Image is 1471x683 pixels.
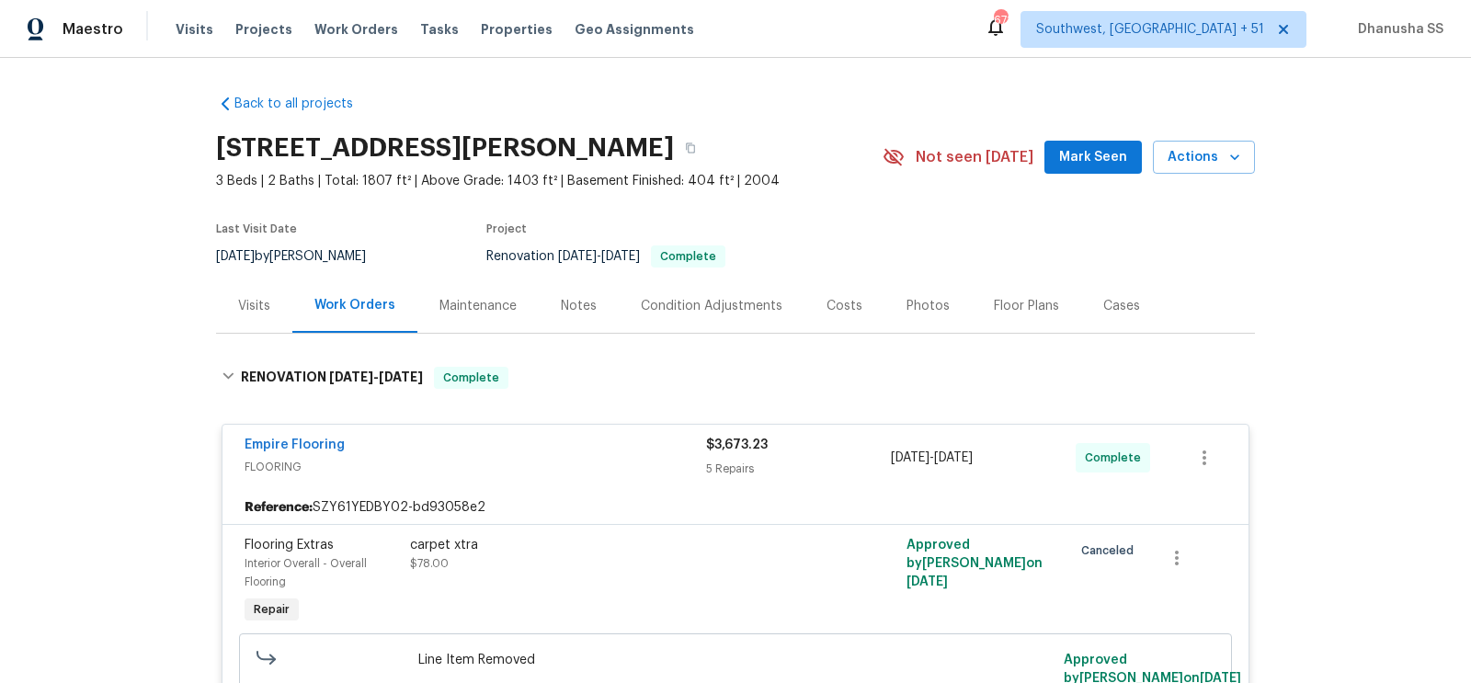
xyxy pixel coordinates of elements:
[1351,20,1443,39] span: Dhanusha SS
[216,172,883,190] span: 3 Beds | 2 Baths | Total: 1807 ft² | Above Grade: 1403 ft² | Basement Finished: 404 ft² | 2004
[486,250,725,263] span: Renovation
[329,370,373,383] span: [DATE]
[216,250,255,263] span: [DATE]
[436,369,507,387] span: Complete
[216,348,1255,407] div: RENOVATION [DATE]-[DATE]Complete
[706,460,891,478] div: 5 Repairs
[418,651,1054,669] span: Line Item Removed
[1168,146,1240,169] span: Actions
[235,20,292,39] span: Projects
[641,297,782,315] div: Condition Adjustments
[246,600,297,619] span: Repair
[63,20,123,39] span: Maestro
[1153,141,1255,175] button: Actions
[216,139,674,157] h2: [STREET_ADDRESS][PERSON_NAME]
[238,297,270,315] div: Visits
[1085,449,1148,467] span: Complete
[329,370,423,383] span: -
[314,296,395,314] div: Work Orders
[439,297,517,315] div: Maintenance
[245,539,334,552] span: Flooring Extras
[934,451,973,464] span: [DATE]
[653,251,724,262] span: Complete
[481,20,553,39] span: Properties
[216,95,393,113] a: Back to all projects
[176,20,213,39] span: Visits
[245,458,706,476] span: FLOORING
[486,223,527,234] span: Project
[245,438,345,451] a: Empire Flooring
[916,148,1033,166] span: Not seen [DATE]
[1059,146,1127,169] span: Mark Seen
[1081,541,1141,560] span: Canceled
[601,250,640,263] span: [DATE]
[994,11,1007,29] div: 671
[891,451,929,464] span: [DATE]
[245,558,367,587] span: Interior Overall - Overall Flooring
[827,297,862,315] div: Costs
[420,23,459,36] span: Tasks
[216,245,388,268] div: by [PERSON_NAME]
[907,539,1043,588] span: Approved by [PERSON_NAME] on
[674,131,707,165] button: Copy Address
[1036,20,1264,39] span: Southwest, [GEOGRAPHIC_DATA] + 51
[1044,141,1142,175] button: Mark Seen
[561,297,597,315] div: Notes
[907,575,948,588] span: [DATE]
[706,438,768,451] span: $3,673.23
[410,536,813,554] div: carpet xtra
[241,367,423,389] h6: RENOVATION
[558,250,640,263] span: -
[314,20,398,39] span: Work Orders
[994,297,1059,315] div: Floor Plans
[907,297,950,315] div: Photos
[891,449,973,467] span: -
[575,20,694,39] span: Geo Assignments
[379,370,423,383] span: [DATE]
[245,498,313,517] b: Reference:
[410,558,449,569] span: $78.00
[1103,297,1140,315] div: Cases
[558,250,597,263] span: [DATE]
[222,491,1249,524] div: SZY61YEDBY02-bd93058e2
[216,223,297,234] span: Last Visit Date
